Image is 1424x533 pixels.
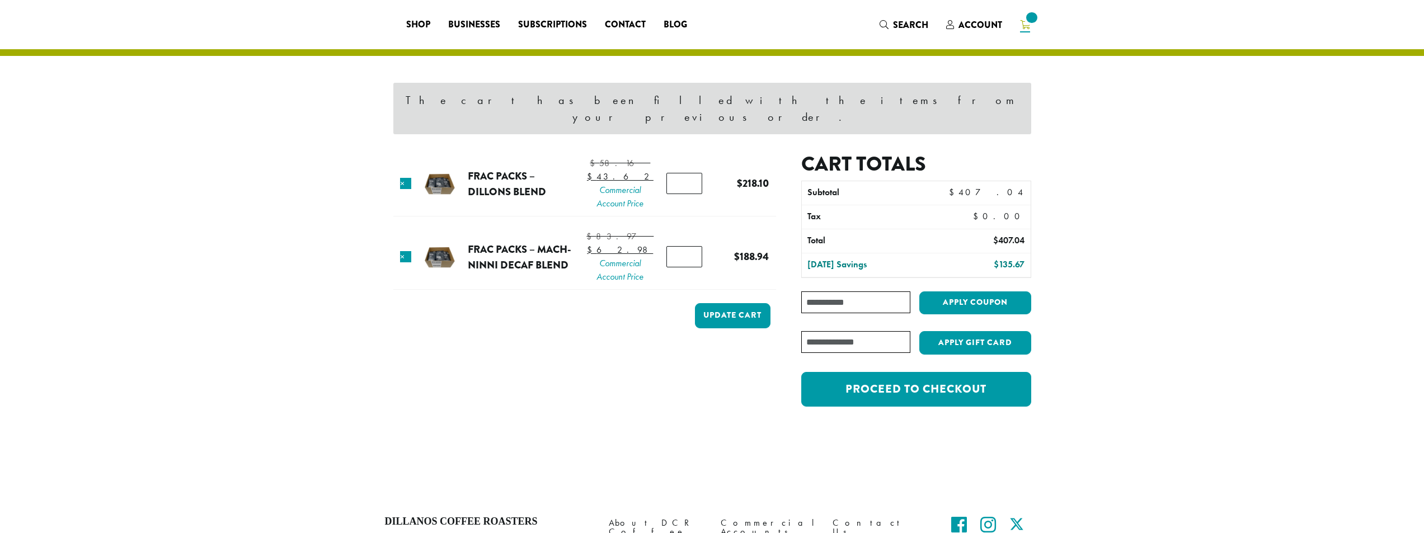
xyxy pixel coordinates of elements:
[695,303,770,328] button: Update cart
[973,210,1025,222] bdi: 0.00
[406,18,430,32] span: Shop
[949,186,1024,198] bdi: 407.04
[400,251,411,262] a: Remove this item
[586,230,596,242] span: $
[664,18,687,32] span: Blog
[737,176,769,191] bdi: 218.10
[468,168,546,199] a: Frac Packs – Dillons Blend
[666,246,702,267] input: Product quantity
[919,291,1031,314] button: Apply coupon
[919,331,1031,355] button: Apply Gift Card
[587,244,653,256] bdi: 62.98
[518,18,587,32] span: Subscriptions
[801,152,1031,176] h2: Cart totals
[393,83,1031,134] div: The cart has been filled with the items from your previous order.
[586,230,654,242] bdi: 83.97
[973,210,983,222] span: $
[421,166,458,202] img: DCR Frac Pack | Pre-Ground Pre-Portioned Coffees
[802,205,964,229] th: Tax
[802,181,939,205] th: Subtotal
[949,186,958,198] span: $
[993,234,998,246] span: $
[802,229,939,253] th: Total
[400,178,411,189] a: Remove this item
[958,18,1002,31] span: Account
[994,258,999,270] span: $
[994,258,1024,270] bdi: 135.67
[587,244,596,256] span: $
[587,183,654,210] span: Commercial Account Price
[587,171,596,182] span: $
[734,249,740,264] span: $
[605,18,646,32] span: Contact
[801,372,1031,407] a: Proceed to checkout
[448,18,500,32] span: Businesses
[586,257,654,284] span: Commercial Account Price
[421,239,458,276] img: DCR Frac Pack | Pre-Ground Pre-Portioned Coffees
[802,253,939,277] th: [DATE] Savings
[734,249,769,264] bdi: 188.94
[590,157,599,169] span: $
[587,171,654,182] bdi: 43.62
[385,516,592,528] h4: Dillanos Coffee Roasters
[468,242,571,272] a: Frac Packs – Mach-Ninni Decaf Blend
[993,234,1024,246] bdi: 407.04
[737,176,742,191] span: $
[893,18,928,31] span: Search
[871,16,937,34] a: Search
[666,173,702,194] input: Product quantity
[590,157,650,169] bdi: 58.16
[397,16,439,34] a: Shop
